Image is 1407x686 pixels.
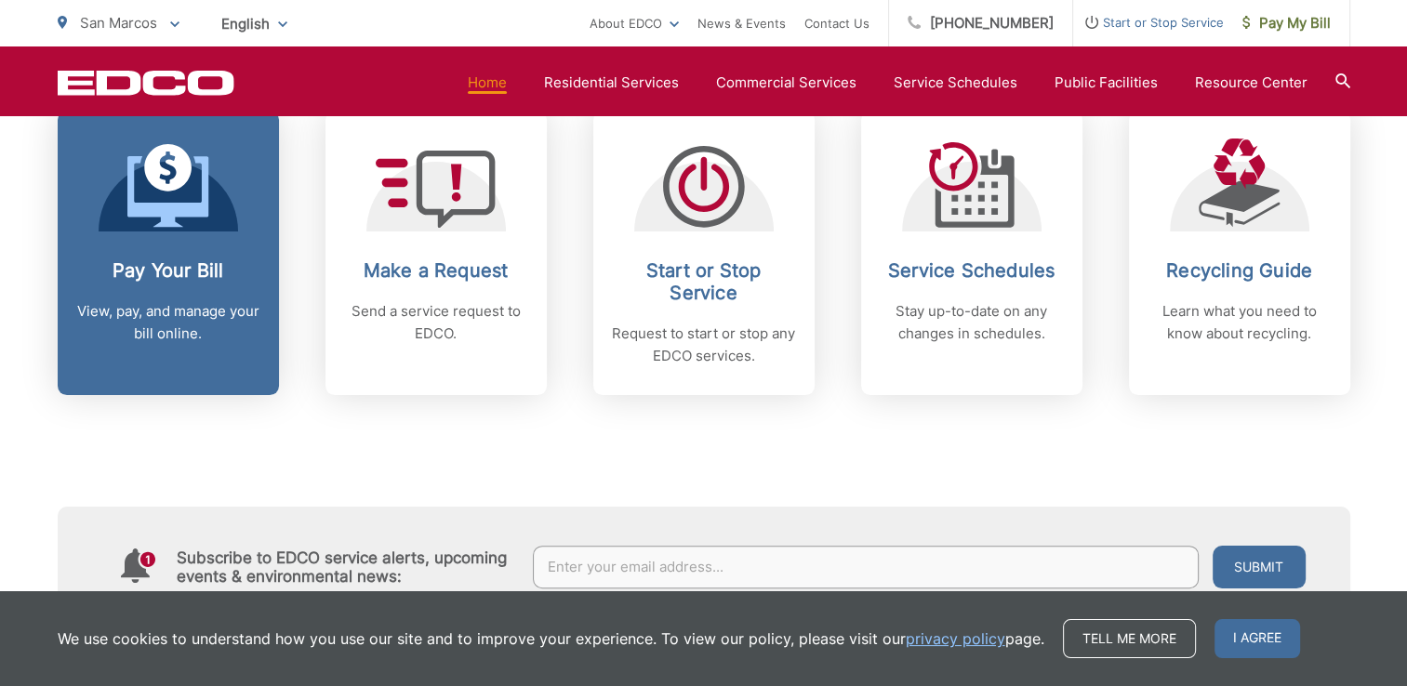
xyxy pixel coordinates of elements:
[76,300,260,345] p: View, pay, and manage your bill online.
[58,627,1044,650] p: We use cookies to understand how you use our site and to improve your experience. To view our pol...
[612,259,796,304] h2: Start or Stop Service
[76,259,260,282] h2: Pay Your Bill
[325,111,547,395] a: Make a Request Send a service request to EDCO.
[468,72,507,94] a: Home
[612,323,796,367] p: Request to start or stop any EDCO services.
[906,627,1005,650] a: privacy policy
[697,12,786,34] a: News & Events
[1195,72,1307,94] a: Resource Center
[590,12,679,34] a: About EDCO
[1148,300,1332,345] p: Learn what you need to know about recycling.
[880,300,1064,345] p: Stay up-to-date on any changes in schedules.
[1063,619,1196,658] a: Tell me more
[1242,12,1331,34] span: Pay My Bill
[1055,72,1158,94] a: Public Facilities
[1213,546,1306,588] button: Submit
[344,259,528,282] h2: Make a Request
[716,72,856,94] a: Commercial Services
[58,111,279,395] a: Pay Your Bill View, pay, and manage your bill online.
[894,72,1017,94] a: Service Schedules
[80,14,157,32] span: San Marcos
[58,70,234,96] a: EDCD logo. Return to the homepage.
[861,111,1082,395] a: Service Schedules Stay up-to-date on any changes in schedules.
[533,546,1199,588] input: Enter your email address...
[344,300,528,345] p: Send a service request to EDCO.
[1148,259,1332,282] h2: Recycling Guide
[1215,619,1300,658] span: I agree
[207,7,301,40] span: English
[177,548,515,586] h4: Subscribe to EDCO service alerts, upcoming events & environmental news:
[544,72,679,94] a: Residential Services
[804,12,869,34] a: Contact Us
[1129,111,1350,395] a: Recycling Guide Learn what you need to know about recycling.
[880,259,1064,282] h2: Service Schedules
